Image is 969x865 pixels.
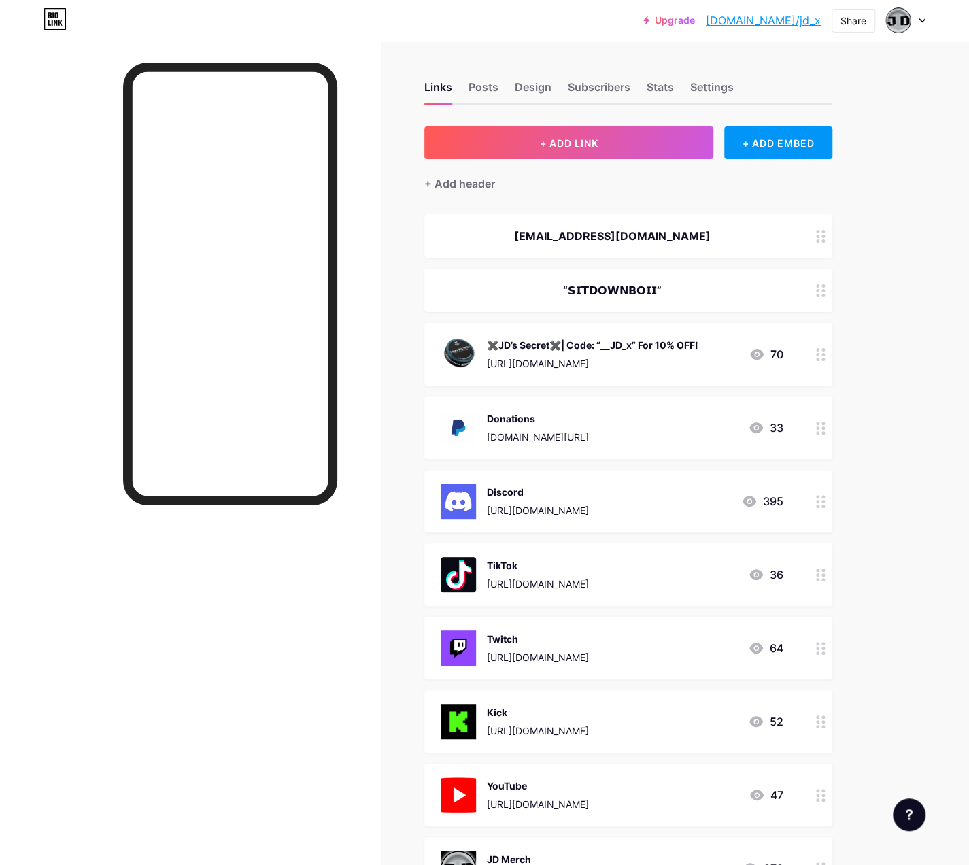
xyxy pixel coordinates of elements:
[487,338,698,352] div: ✖️JD’s Secret✖️| Code: “__JD_x” For 10% OFF!
[749,787,783,803] div: 47
[487,705,589,719] div: Kick
[487,430,589,444] div: [DOMAIN_NAME][URL]
[487,411,589,426] div: Donations
[469,79,498,103] div: Posts
[706,12,821,29] a: [DOMAIN_NAME]/jd_x
[441,410,476,445] img: Donations
[487,724,589,738] div: [URL][DOMAIN_NAME]
[424,126,713,159] button: + ADD LINK
[748,640,783,656] div: 64
[487,558,589,573] div: TikTok
[741,493,783,509] div: 395
[515,79,551,103] div: Design
[441,282,783,299] div: “𝗦𝗜𝗧𝗗𝗢𝗪𝗡𝗕𝗢𝗜𝗜”
[441,228,783,244] div: [EMAIL_ADDRESS][DOMAIN_NAME]
[748,566,783,583] div: 36
[441,630,476,666] img: Twitch
[487,632,589,646] div: Twitch
[424,175,495,192] div: + Add header
[441,777,476,813] img: YouTube
[487,650,589,664] div: [URL][DOMAIN_NAME]
[441,704,476,739] img: Kick
[724,126,832,159] div: + ADD EMBED
[487,797,589,811] div: [URL][DOMAIN_NAME]
[487,356,698,371] div: [URL][DOMAIN_NAME]
[749,346,783,362] div: 70
[748,713,783,730] div: 52
[441,557,476,592] img: TikTok
[487,779,589,793] div: YouTube
[539,137,598,149] span: + ADD LINK
[568,79,630,103] div: Subscribers
[441,337,476,372] img: ✖️JD’s Secret✖️| Code: “__JD_x” For 10% OFF!
[487,503,589,518] div: [URL][DOMAIN_NAME]
[487,577,589,591] div: [URL][DOMAIN_NAME]
[885,7,911,33] img: jd_x
[424,79,452,103] div: Links
[487,485,589,499] div: Discord
[441,484,476,519] img: Discord
[690,79,734,103] div: Settings
[840,14,866,28] div: Share
[643,15,695,26] a: Upgrade
[647,79,674,103] div: Stats
[748,420,783,436] div: 33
